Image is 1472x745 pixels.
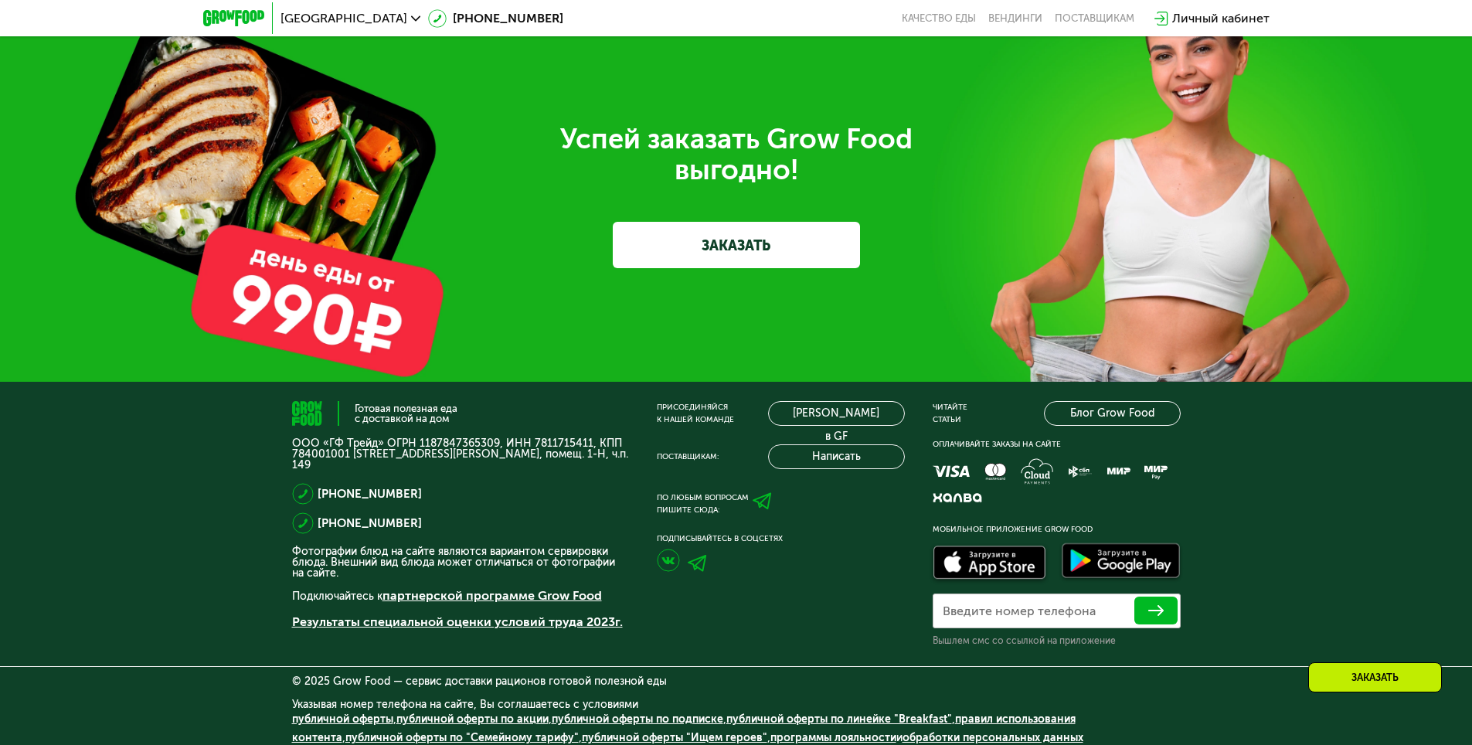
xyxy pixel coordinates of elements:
[657,451,719,463] div: Поставщикам:
[943,607,1096,615] label: Введите номер телефона
[280,12,407,25] span: [GEOGRAPHIC_DATA]
[768,444,905,469] button: Написать
[933,523,1181,536] div: Мобильное приложение Grow Food
[318,485,422,503] a: [PHONE_NUMBER]
[582,731,767,744] a: публичной оферты "Ищем героев"
[1055,12,1134,25] div: поставщикам
[345,731,579,744] a: публичной оферты по "Семейному тарифу"
[933,634,1181,647] div: Вышлем смс со ссылкой на приложение
[903,731,1083,744] a: обработки персональных данных
[933,401,967,426] div: Читайте статьи
[292,546,629,579] p: Фотографии блюд на сайте являются вариантом сервировки блюда. Внешний вид блюда может отличаться ...
[552,713,723,726] a: публичной оферты по подписке
[657,492,749,516] div: По любым вопросам пишите сюда:
[382,588,602,603] a: партнерской программе Grow Food
[292,713,1083,744] span: , , , , , , , и
[988,12,1042,25] a: Вендинги
[933,438,1181,451] div: Оплачивайте заказы на сайте
[613,222,860,268] a: ЗАКАЗАТЬ
[1308,662,1442,692] div: Заказать
[657,401,734,426] div: Присоединяйся к нашей команде
[1172,9,1270,28] div: Личный кабинет
[318,514,422,532] a: [PHONE_NUMBER]
[768,401,905,426] a: [PERSON_NAME] в GF
[292,614,623,629] a: Результаты специальной оценки условий труда 2023г.
[292,713,393,726] a: публичной оферты
[770,731,896,744] a: программы лояльности
[428,9,563,28] a: [PHONE_NUMBER]
[1044,401,1181,426] a: Блог Grow Food
[902,12,976,25] a: Качество еды
[726,713,952,726] a: публичной оферты по линейке "Breakfast"
[292,676,1181,687] div: © 2025 Grow Food — сервис доставки рационов готовой полезной еды
[657,532,905,545] div: Подписывайтесь в соцсетях
[396,713,549,726] a: публичной оферты по акции
[355,403,457,424] div: Готовая полезная еда с доставкой на дом
[1058,540,1185,585] img: Доступно в Google Play
[304,124,1169,185] div: Успей заказать Grow Food выгодно!
[292,587,629,605] p: Подключайтесь к
[292,438,629,471] p: ООО «ГФ Трейд» ОГРН 1187847365309, ИНН 7811715411, КПП 784001001 [STREET_ADDRESS][PERSON_NAME], п...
